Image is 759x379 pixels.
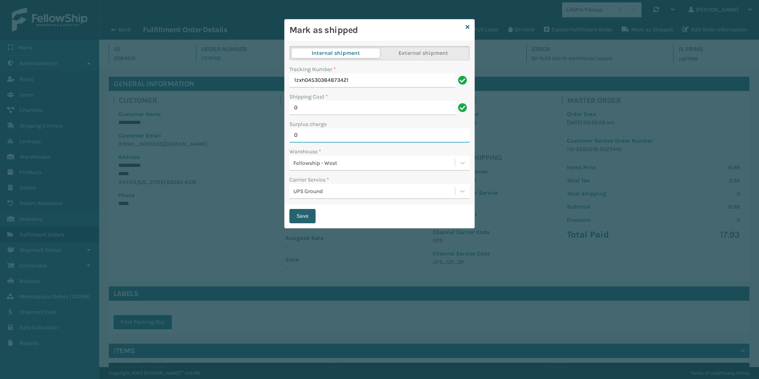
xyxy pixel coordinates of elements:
[289,147,321,156] label: Warehouse
[289,93,328,101] label: Shipping Cost
[293,187,456,195] div: UPS Ground
[289,209,316,223] button: Save
[289,65,336,73] label: Tracking Number
[293,159,456,167] div: Fellowship - West
[289,120,327,128] label: Surplus charge
[289,24,462,36] h3: Mark as shipped
[292,48,380,58] button: Internal shipment
[379,48,468,58] button: External shipment
[289,176,329,184] label: Carrier Service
